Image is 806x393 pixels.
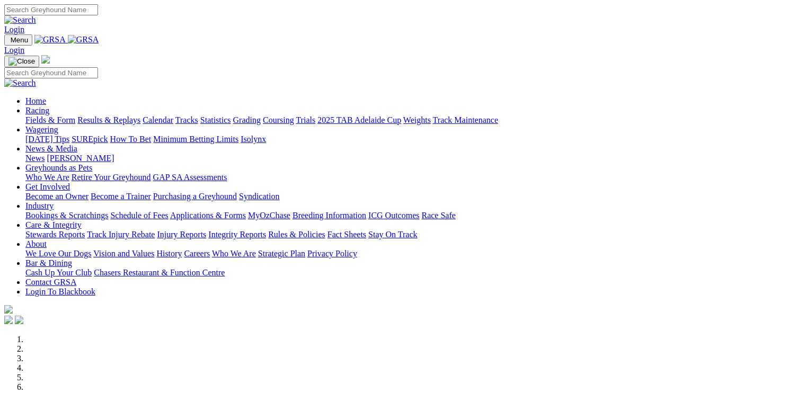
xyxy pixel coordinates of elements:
[25,115,802,125] div: Racing
[25,230,85,239] a: Stewards Reports
[268,230,325,239] a: Rules & Policies
[25,201,54,210] a: Industry
[317,115,401,124] a: 2025 TAB Adelaide Cup
[4,25,24,34] a: Login
[4,15,36,25] img: Search
[248,211,290,220] a: MyOzChase
[25,220,82,229] a: Care & Integrity
[293,211,366,220] a: Breeding Information
[4,316,13,324] img: facebook.svg
[25,106,49,115] a: Racing
[110,135,152,144] a: How To Bet
[34,35,66,44] img: GRSA
[258,249,305,258] a: Strategic Plan
[25,230,802,239] div: Care & Integrity
[25,192,88,201] a: Become an Owner
[421,211,455,220] a: Race Safe
[233,115,261,124] a: Grading
[143,115,173,124] a: Calendar
[25,249,802,258] div: About
[403,115,431,124] a: Weights
[433,115,498,124] a: Track Maintenance
[11,36,28,44] span: Menu
[25,268,92,277] a: Cash Up Your Club
[25,278,76,287] a: Contact GRSA
[25,182,70,191] a: Get Involved
[77,115,140,124] a: Results & Replays
[91,192,151,201] a: Become a Trainer
[25,163,92,172] a: Greyhounds as Pets
[72,173,151,182] a: Retire Your Greyhound
[25,173,802,182] div: Greyhounds as Pets
[368,211,419,220] a: ICG Outcomes
[4,67,98,78] input: Search
[25,115,75,124] a: Fields & Form
[15,316,23,324] img: twitter.svg
[368,230,417,239] a: Stay On Track
[212,249,256,258] a: Who We Are
[25,249,91,258] a: We Love Our Dogs
[200,115,231,124] a: Statistics
[208,230,266,239] a: Integrity Reports
[25,144,77,153] a: News & Media
[153,192,237,201] a: Purchasing a Greyhound
[68,35,99,44] img: GRSA
[263,115,294,124] a: Coursing
[239,192,279,201] a: Syndication
[4,305,13,314] img: logo-grsa-white.png
[47,154,114,163] a: [PERSON_NAME]
[175,115,198,124] a: Tracks
[153,135,238,144] a: Minimum Betting Limits
[4,46,24,55] a: Login
[25,268,802,278] div: Bar & Dining
[93,249,154,258] a: Vision and Values
[25,258,72,267] a: Bar & Dining
[4,34,32,46] button: Toggle navigation
[25,211,108,220] a: Bookings & Scratchings
[94,268,225,277] a: Chasers Restaurant & Function Centre
[25,287,95,296] a: Login To Blackbook
[41,55,50,64] img: logo-grsa-white.png
[170,211,246,220] a: Applications & Forms
[25,154,45,163] a: News
[241,135,266,144] a: Isolynx
[4,78,36,88] img: Search
[110,211,168,220] a: Schedule of Fees
[25,239,47,248] a: About
[25,192,802,201] div: Get Involved
[72,135,108,144] a: SUREpick
[25,173,69,182] a: Who We Are
[296,115,315,124] a: Trials
[25,135,802,144] div: Wagering
[25,96,46,105] a: Home
[8,57,35,66] img: Close
[25,154,802,163] div: News & Media
[327,230,366,239] a: Fact Sheets
[4,56,39,67] button: Toggle navigation
[25,135,69,144] a: [DATE] Tips
[25,125,58,134] a: Wagering
[25,211,802,220] div: Industry
[184,249,210,258] a: Careers
[87,230,155,239] a: Track Injury Rebate
[157,230,206,239] a: Injury Reports
[307,249,357,258] a: Privacy Policy
[156,249,182,258] a: History
[153,173,227,182] a: GAP SA Assessments
[4,4,98,15] input: Search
